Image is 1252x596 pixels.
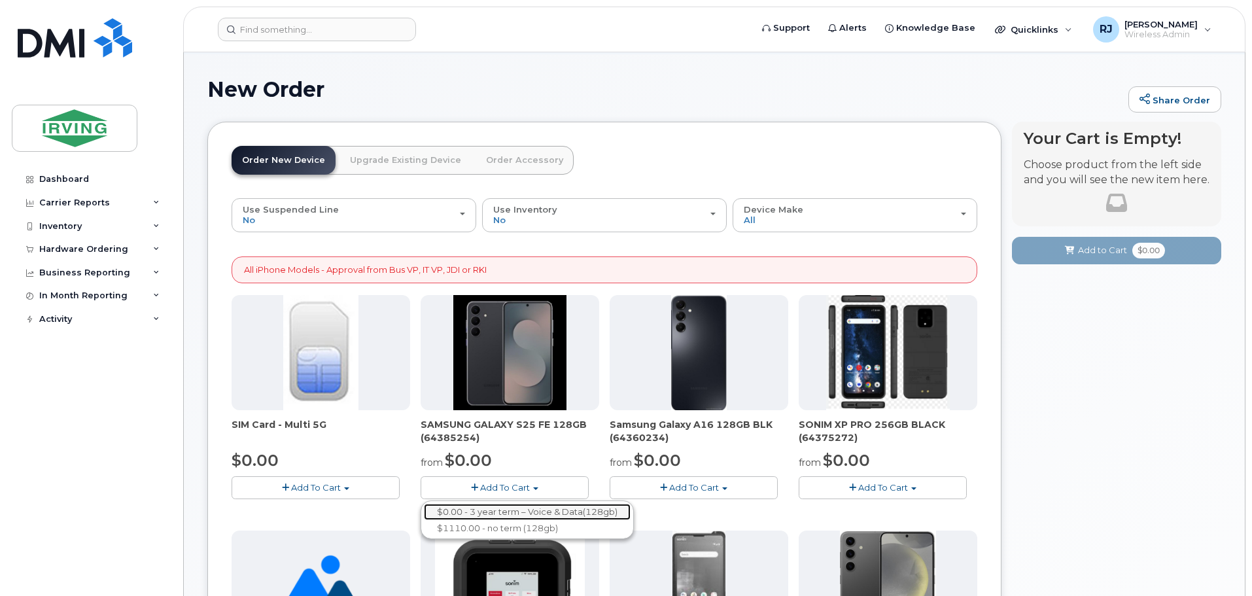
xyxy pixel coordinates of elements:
button: Add To Cart [799,476,967,499]
span: $0.00 [445,451,492,470]
button: Use Inventory No [482,198,727,232]
p: All iPhone Models - Approval from Bus VP, IT VP, JDI or RKI [244,264,487,276]
span: Use Inventory [493,204,557,215]
span: Add To Cart [291,482,341,493]
span: Support [773,22,810,35]
span: Device Make [744,204,803,215]
h1: New Order [207,78,1122,101]
div: Ryan Johnson [1084,16,1221,43]
button: Add To Cart [610,476,778,499]
span: $0.00 [634,451,681,470]
p: Choose product from the left side and you will see the new item here. [1024,158,1209,188]
a: Order Accessory [476,146,574,175]
span: $0.00 [823,451,870,470]
img: image-20250915-182548.jpg [453,295,566,410]
small: from [799,457,821,468]
input: Find something... [218,18,416,41]
span: Wireless Admin [1124,29,1198,40]
span: No [243,215,255,225]
button: Add To Cart [421,476,589,499]
h4: Your Cart is Empty! [1024,130,1209,147]
span: Add To Cart [669,482,719,493]
a: Knowledge Base [876,15,984,41]
div: SONIM XP PRO 256GB BLACK (64375272) [799,418,977,444]
a: Order New Device [232,146,336,175]
span: No [493,215,506,225]
span: Knowledge Base [896,22,975,35]
a: Upgrade Existing Device [339,146,472,175]
a: $1110.00 - no term (128gb) [424,520,631,536]
div: Quicklinks [986,16,1081,43]
span: $0.00 [232,451,279,470]
button: Add To Cart [232,476,400,499]
span: Add to Cart [1078,244,1127,256]
button: Device Make All [733,198,977,232]
img: A16_-_JDI.png [671,295,727,410]
span: [PERSON_NAME] [1124,19,1198,29]
span: $0.00 [1132,243,1165,258]
div: SAMSUNG GALAXY S25 FE 128GB (64385254) [421,418,599,444]
small: from [610,457,632,468]
span: RJ [1100,22,1113,37]
small: from [421,457,443,468]
span: Add To Cart [480,482,530,493]
a: Support [753,15,819,41]
a: Alerts [819,15,876,41]
img: SONIM_XP_PRO_-_JDIRVING.png [826,295,949,410]
span: Alerts [839,22,867,35]
span: All [744,215,756,225]
div: Samsung Galaxy A16 128GB BLK (64360234) [610,418,788,444]
a: Share Order [1128,86,1221,113]
span: Quicklinks [1011,24,1058,35]
img: 00D627D4-43E9-49B7-A367-2C99342E128C.jpg [283,295,358,410]
span: Add To Cart [858,482,908,493]
button: Use Suspended Line No [232,198,476,232]
a: $0.00 - 3 year term – Voice & Data(128gb) [424,504,631,520]
button: Add to Cart $0.00 [1012,237,1221,264]
div: SIM Card - Multi 5G [232,418,410,444]
span: Use Suspended Line [243,204,339,215]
